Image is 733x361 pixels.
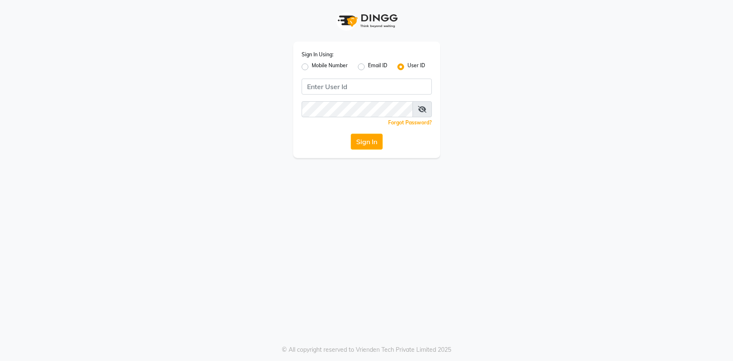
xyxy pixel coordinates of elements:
input: Username [302,79,432,95]
label: Email ID [368,62,387,72]
input: Username [302,101,413,117]
label: Mobile Number [312,62,348,72]
label: Sign In Using: [302,51,334,58]
a: Forgot Password? [388,119,432,126]
label: User ID [407,62,425,72]
button: Sign In [351,134,383,150]
img: logo1.svg [333,8,400,33]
